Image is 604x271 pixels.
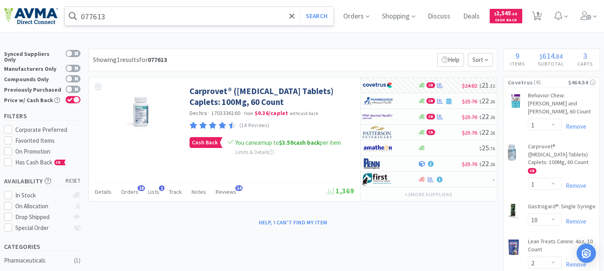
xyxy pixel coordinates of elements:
span: CB [427,83,435,88]
p: Help [437,53,464,67]
span: 1703336160 [211,109,241,117]
h5: Availability [4,177,80,186]
span: CB [528,168,536,173]
span: reset [66,177,81,185]
span: CB [427,130,435,135]
img: ed537a1d4e5e49509db04026153d78b2_29663.png [508,239,519,255]
a: Carprovet® ([MEDICAL_DATA] Tablets) Caplets: 100Mg, 60 Count [190,86,352,108]
img: e1133ece90fa4a959c5ae41b0808c578_9.png [363,158,393,170]
div: ( 1 ) [74,256,80,265]
span: 2,545 [495,9,517,17]
span: $ [479,114,482,120]
span: . 26 [489,99,495,105]
span: 1,369 [327,186,354,195]
span: Orders [121,188,138,195]
h5: Categories [4,242,80,251]
div: $464.54 [568,78,596,87]
span: $25.76 [462,98,477,105]
div: Synced Suppliers Only [4,50,62,62]
span: . 26 [489,114,495,120]
span: $ [495,11,497,16]
span: $3.50 [279,139,293,146]
div: Compounds Only [4,75,62,82]
span: 14 [235,185,243,191]
div: On Promotion [16,147,81,156]
span: Limits & Details [235,149,274,156]
span: - [493,175,495,184]
span: 9 [516,51,520,61]
a: $2,545.58Cash Back [490,5,522,27]
span: $ [479,161,482,167]
span: $25.76 [462,113,477,121]
img: 7915dbd3f8974342a4dc3feb8efc1740_58.png [363,95,393,107]
a: Deals [460,13,483,20]
strong: 077613 [148,55,167,64]
img: 681b1b4e6b9343e5b852ff4c99cff639_515938.png [508,93,524,108]
img: 20a1b49214a444f39cd0f52c532d9793_38161.png [508,203,519,220]
span: Covetrus [508,78,533,87]
a: Remove [562,182,586,189]
img: 3b9b20b6d6714189bbd94692ba2d9396_693378.png [508,144,516,160]
div: Open Intercom Messenger [577,244,596,263]
h4: Items [504,60,532,68]
a: Remove [562,261,586,268]
img: ac9742e15b4a4ea79050d4800d6f238d_415799.jpeg [115,86,167,138]
p: (14 Reviews) [239,121,270,130]
span: with cash back [290,111,318,116]
strong: $0.36 / caplet [255,109,289,117]
input: Search by item, sku, manufacturer, ingredient, size... [65,7,334,25]
span: . 26 [489,130,495,136]
span: $ [540,52,543,60]
span: 1 [159,185,165,191]
span: · [241,109,243,117]
button: Help, I can't find my item [254,216,332,229]
span: 22 [479,127,495,137]
span: from [245,111,254,116]
strong: cash back [279,139,320,146]
span: . 58 [511,11,517,16]
span: Cash Back [190,138,220,148]
span: 22 [479,159,495,168]
img: 3331a67d23dc422aa21b1ec98afbf632_11.png [363,142,393,154]
span: 84 [557,52,563,60]
span: $ [479,83,482,89]
span: Sort [468,53,493,67]
span: $ [479,146,482,152]
a: Remove [562,123,586,130]
div: Special Order [16,223,69,233]
span: Notes [192,188,206,195]
span: $25.76 [462,160,477,168]
img: f5e969b455434c6296c6d81ef179fa71_3.png [363,126,393,138]
span: You can earn up to per item [235,139,341,146]
span: Reviews [216,188,236,195]
span: 614 [543,51,555,61]
span: $25.76 [462,129,477,136]
span: 18 [138,185,145,191]
h4: Carts [571,60,600,68]
span: Details [95,188,111,195]
span: for [139,55,167,64]
a: Discuss [425,13,454,20]
span: Cash Back [495,18,517,23]
span: $ [479,130,482,136]
a: Dechra [190,109,207,117]
span: · [208,109,210,117]
button: +3more suppliers [401,189,457,200]
span: CB [427,99,435,103]
span: ( 6 ) [533,78,568,86]
a: Carprovet® ([MEDICAL_DATA] Tablets) Caplets: 100Mg, 60 Count CB [528,143,596,177]
a: Behavior Chew: [PERSON_NAME] and [PERSON_NAME], 60 Count [528,92,596,119]
img: 67d67680309e4a0bb49a5ff0391dcc42_6.png [363,173,393,185]
a: Remove [562,218,586,225]
span: . 26 [489,161,495,167]
span: . 32 [489,83,495,89]
span: 22 [479,96,495,105]
div: Drop Shipped [16,212,69,222]
a: Gastrogard®: Single Syringe [528,203,596,214]
div: In Stock [16,191,69,200]
div: Pharmaceuticals [4,256,69,265]
div: Price w/ Cash Back [4,96,62,103]
span: $ [479,99,482,105]
img: e4e33dab9f054f5782a47901c742baa9_102.png [4,8,58,25]
div: Corporate Preferred [16,125,81,135]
